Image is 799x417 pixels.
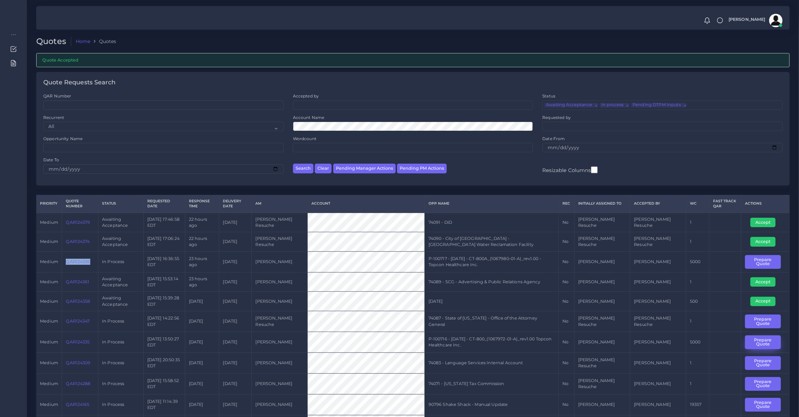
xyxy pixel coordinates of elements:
td: [DATE] [219,232,252,252]
td: Awaiting Acceptance [98,232,143,252]
th: Fast Track QAR [709,195,741,212]
label: Date To [43,157,59,163]
th: Account [307,195,425,212]
label: QAR Number [43,93,71,99]
span: medium [40,402,58,407]
td: [DATE] [219,352,252,373]
span: medium [40,259,58,264]
td: [DATE] 15:58:52 EDT [143,373,185,394]
button: Prepare Quote [745,356,781,370]
button: Prepare Quote [745,315,781,328]
td: 1 [686,373,709,394]
td: [PERSON_NAME] Resuche [574,352,630,373]
td: [PERSON_NAME] [574,272,630,292]
th: REC [559,195,574,212]
td: 19357 [686,394,709,415]
a: Accept [750,298,780,303]
td: [PERSON_NAME] [574,251,630,272]
a: Prepare Quote [745,402,786,407]
a: Prepare Quote [745,381,786,386]
a: Prepare Quote [745,319,786,324]
td: 74091 - DiD [425,213,559,232]
td: [DATE] [185,394,219,415]
a: QAR124336 [66,259,90,264]
td: No [559,394,574,415]
td: 500 [686,292,709,311]
button: Prepare Quote [745,335,781,349]
a: QAR124288 [66,381,90,386]
a: Home [76,38,91,45]
h2: Quotes [36,37,71,46]
td: [PERSON_NAME] [574,292,630,311]
td: 5000 [686,332,709,353]
button: Accept [750,277,776,287]
h4: Quote Requests Search [43,79,115,86]
span: medium [40,299,58,304]
td: [PERSON_NAME] Resuche [574,213,630,232]
td: [PERSON_NAME] [630,373,686,394]
td: 74087 - State of [US_STATE] - Office of the Attorney General [425,311,559,332]
th: Status [98,195,143,212]
td: 74089 - SCG - Advertising & Public Relations Agency [425,272,559,292]
button: Prepare Quote [745,398,781,412]
td: No [559,311,574,332]
button: Accept [750,218,776,227]
td: [PERSON_NAME] [252,394,308,415]
span: [PERSON_NAME] [729,17,765,22]
th: AM [252,195,308,212]
td: 5000 [686,251,709,272]
div: Quote Accepted [36,53,790,67]
td: Awaiting Acceptance [98,272,143,292]
td: 1 [686,232,709,252]
td: [DATE] 17:06:24 EDT [143,232,185,252]
td: In Process [98,373,143,394]
button: Prepare Quote [745,377,781,391]
th: WC [686,195,709,212]
a: QAR124347 [66,319,90,324]
td: 1 [686,352,709,373]
td: Awaiting Acceptance [98,213,143,232]
td: No [559,213,574,232]
td: [PERSON_NAME] Resuche [630,213,686,232]
th: Priority [36,195,62,212]
button: Prepare Quote [745,255,781,269]
td: [PERSON_NAME] Resuche [630,311,686,332]
td: No [559,332,574,353]
button: Accept [750,297,776,306]
input: Resizable Columns [591,166,598,174]
td: 23 hours ago [185,251,219,272]
label: Requested by [542,115,571,120]
td: No [559,232,574,252]
img: avatar [769,14,783,27]
td: 74071 - [US_STATE] Tax Commission [425,373,559,394]
th: Initially Assigned to [574,195,630,212]
td: 1 [686,272,709,292]
td: [DATE] 16:36:55 EDT [143,251,185,272]
td: [DATE] [219,311,252,332]
td: [DATE] 11:14:39 EDT [143,394,185,415]
a: Prepare Quote [745,259,786,264]
td: No [559,272,574,292]
td: [DATE] [185,311,219,332]
a: Accept [750,279,780,284]
td: [PERSON_NAME] Resuche [252,232,308,252]
td: [PERSON_NAME] [252,332,308,353]
span: medium [40,319,58,324]
button: Pending PM Actions [397,164,447,173]
td: 22 hours ago [185,213,219,232]
td: [DATE] [219,272,252,292]
td: [PERSON_NAME] [630,292,686,311]
th: Requested Date [143,195,185,212]
td: [DATE] 15:53:14 EDT [143,272,185,292]
span: medium [40,339,58,344]
a: Accept [750,219,780,224]
label: Resizable Columns [542,166,597,174]
td: [PERSON_NAME] Resuche [252,213,308,232]
td: [DATE] 15:39:28 EDT [143,292,185,311]
td: [PERSON_NAME] Resuche [252,311,308,332]
td: [PERSON_NAME] [630,251,686,272]
td: No [559,352,574,373]
td: No [559,251,574,272]
td: [DATE] [219,394,252,415]
td: 74090 - City of [GEOGRAPHIC_DATA] - [GEOGRAPHIC_DATA] Water Reclamation Facility [425,232,559,252]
